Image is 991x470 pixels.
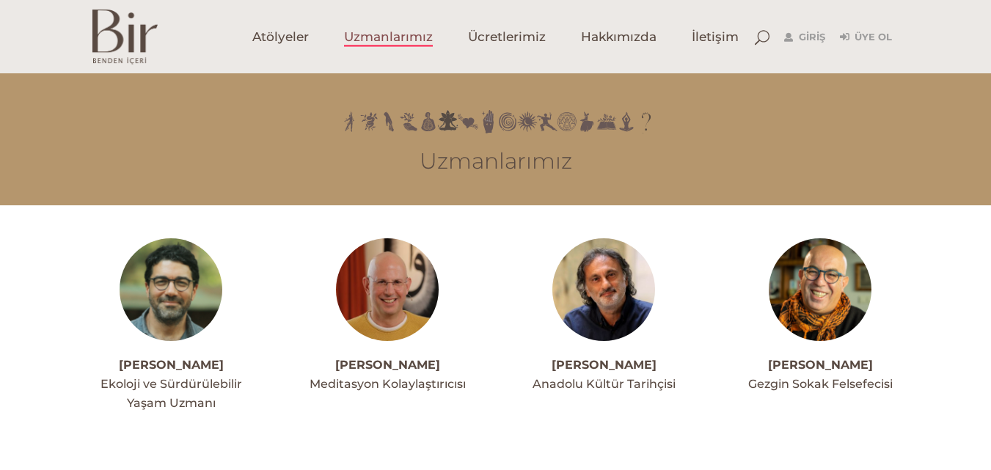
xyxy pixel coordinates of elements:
[552,238,655,341] img: Ali_Canip_Olgunlu_003_copy-300x300.jpg
[581,29,657,45] span: Hakkımızda
[119,358,224,372] a: [PERSON_NAME]
[840,29,892,46] a: Üye Ol
[336,238,439,341] img: meditasyon-ahmet-1-300x300.jpg
[769,238,871,341] img: alinakiprofil--300x300.jpg
[784,29,825,46] a: Giriş
[533,377,676,391] span: Anadolu Kültür Tarihçisi
[92,148,899,175] h3: Uzmanlarımız
[252,29,309,45] span: Atölyeler
[768,358,873,372] a: [PERSON_NAME]
[310,377,466,391] span: Meditasyon Kolaylaştırıcısı
[748,377,893,391] span: Gezgin Sokak Felsefecisi
[100,377,242,410] span: Ekoloji ve Sürdürülebilir Yaşam Uzmanı
[335,358,440,372] a: [PERSON_NAME]
[344,29,433,45] span: Uzmanlarımız
[692,29,739,45] span: İletişim
[468,29,546,45] span: Ücretlerimiz
[120,238,222,341] img: ahmetacarprofil--300x300.jpg
[552,358,657,372] a: [PERSON_NAME]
